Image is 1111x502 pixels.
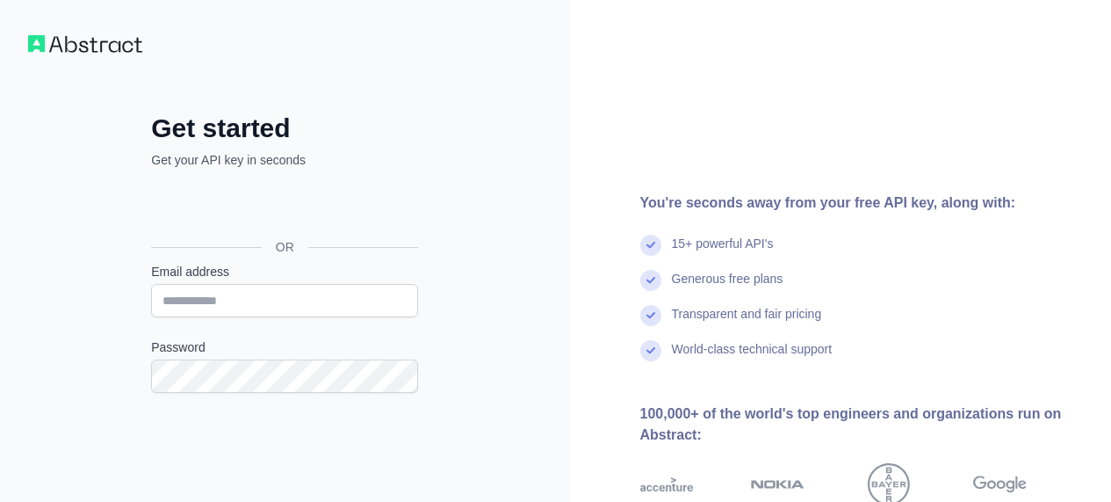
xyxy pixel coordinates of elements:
[640,270,661,291] img: check mark
[640,235,661,256] img: check mark
[151,263,418,280] label: Email address
[672,305,822,340] div: Transparent and fair pricing
[640,193,1084,214] div: You're seconds away from your free API key, along with:
[142,188,423,227] iframe: Sign in with Google Button
[672,270,783,305] div: Generous free plans
[640,305,661,326] img: check mark
[640,404,1084,446] div: 100,000+ of the world's top engineers and organizations run on Abstract:
[151,338,418,356] label: Password
[28,35,142,53] img: Workflow
[151,113,418,144] h2: Get started
[672,235,774,270] div: 15+ powerful API's
[640,340,661,361] img: check mark
[151,151,418,169] p: Get your API key in seconds
[672,340,833,375] div: World-class technical support
[262,238,308,256] span: OR
[151,414,418,483] iframe: reCAPTCHA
